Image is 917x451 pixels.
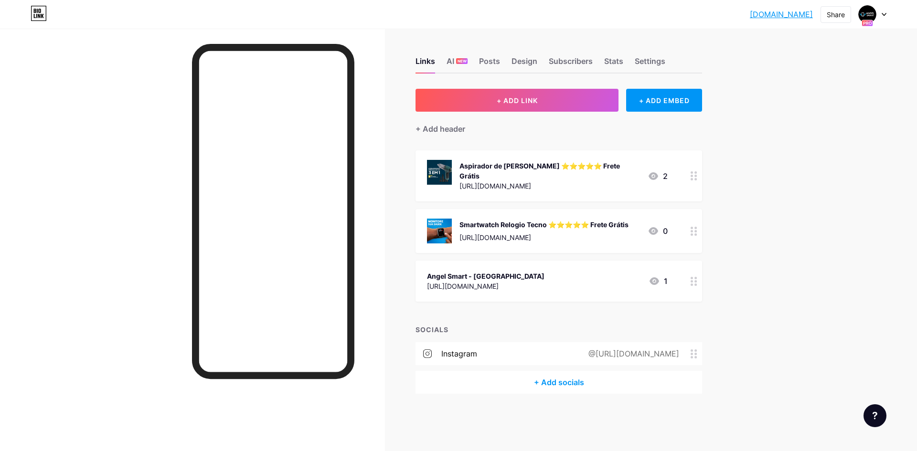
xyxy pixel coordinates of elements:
div: [URL][DOMAIN_NAME] [459,232,629,242]
img: Fausto Pereira [858,5,876,23]
a: [DOMAIN_NAME] [750,9,813,20]
div: 2 [648,170,668,182]
div: [URL][DOMAIN_NAME] [427,281,544,291]
div: Subscribers [549,55,593,73]
div: Settings [635,55,665,73]
div: Design [512,55,537,73]
img: Aspirador de Pó Portátil ⭐⭐⭐⭐⭐ Frete Grátis [427,160,452,185]
img: Smartwatch Relogio Tecno ⭐⭐⭐⭐⭐ Frete Grátis [427,219,452,243]
div: Posts [479,55,500,73]
div: instagram [441,348,477,359]
div: + ADD EMBED [626,89,702,112]
div: + Add socials [416,371,702,394]
div: Smartwatch Relogio Tecno ⭐⭐⭐⭐⭐ Frete Grátis [459,220,629,230]
div: [URL][DOMAIN_NAME] [459,181,640,191]
div: Stats [604,55,623,73]
div: Aspirador de [PERSON_NAME] ⭐⭐⭐⭐⭐ Frete Grátis [459,161,640,181]
span: NEW [458,58,467,64]
div: 1 [649,275,668,287]
div: + Add header [416,123,465,135]
div: Share [827,10,845,20]
div: Links [416,55,435,73]
div: Angel Smart - [GEOGRAPHIC_DATA] [427,271,544,281]
div: SOCIALS [416,325,702,335]
div: 0 [648,225,668,237]
div: AI [447,55,468,73]
div: @[URL][DOMAIN_NAME] [573,348,691,359]
span: + ADD LINK [497,96,538,105]
button: + ADD LINK [416,89,618,112]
